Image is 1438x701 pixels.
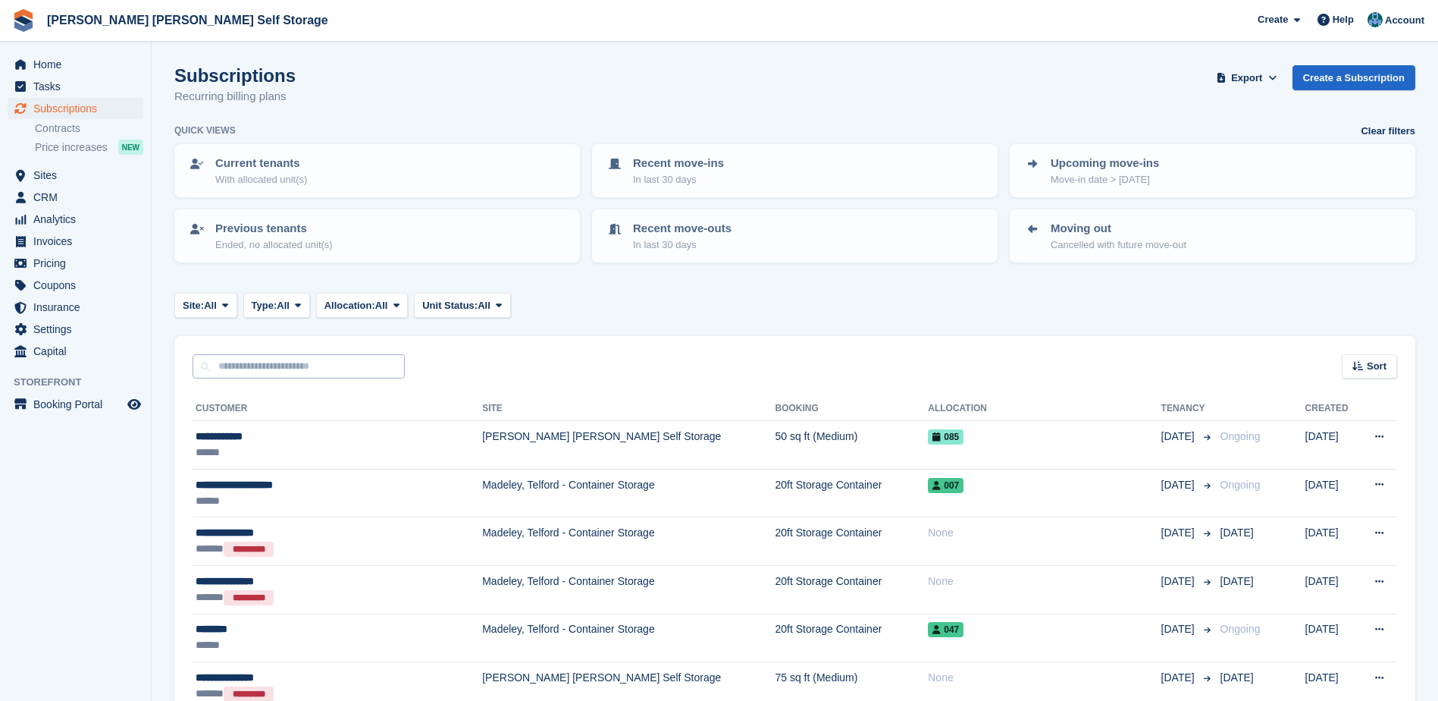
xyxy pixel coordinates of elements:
td: 20ft Storage Container [775,517,928,566]
td: [DATE] [1305,565,1358,614]
th: Site [482,397,775,421]
a: Recent move-ins In last 30 days [594,146,996,196]
td: [DATE] [1305,517,1358,566]
span: Sort [1367,359,1386,374]
span: [DATE] [1161,525,1198,541]
span: Type: [252,298,277,313]
span: [DATE] [1220,575,1254,587]
a: menu [8,394,143,415]
span: Tasks [33,76,124,97]
td: Madeley, Telford - Container Storage [482,565,775,614]
span: All [375,298,388,313]
p: Recent move-ins [633,155,724,172]
td: [DATE] [1305,614,1358,662]
td: 20ft Storage Container [775,565,928,614]
span: [DATE] [1161,429,1198,445]
p: In last 30 days [633,237,732,253]
span: Invoices [33,231,124,252]
span: Pricing [33,253,124,274]
p: In last 30 days [633,172,724,187]
span: 007 [928,478,963,493]
p: Upcoming move-ins [1051,155,1159,172]
h6: Quick views [174,124,236,137]
span: Allocation: [324,298,375,313]
a: Preview store [125,395,143,413]
p: Ended, no allocated unit(s) [215,237,333,253]
span: Help [1333,12,1354,27]
th: Created [1305,397,1358,421]
th: Tenancy [1161,397,1214,421]
span: Booking Portal [33,394,124,415]
span: [DATE] [1220,671,1254,684]
td: 20ft Storage Container [775,469,928,517]
span: 085 [928,429,963,445]
a: menu [8,253,143,274]
span: All [478,298,490,313]
span: CRM [33,187,124,208]
a: Upcoming move-ins Move-in date > [DATE] [1011,146,1414,196]
span: [DATE] [1161,477,1198,493]
span: [DATE] [1220,527,1254,539]
th: Booking [775,397,928,421]
span: Unit Status: [422,298,478,313]
span: [DATE] [1161,670,1198,686]
a: menu [8,54,143,75]
a: menu [8,275,143,296]
button: Export [1214,65,1280,90]
div: None [928,525,1161,541]
a: Previous tenants Ended, no allocated unit(s) [176,211,578,261]
button: Type: All [243,293,310,318]
span: Sites [33,165,124,186]
span: Analytics [33,209,124,230]
p: Move-in date > [DATE] [1051,172,1159,187]
a: menu [8,341,143,362]
p: Recent move-outs [633,220,732,237]
span: All [277,298,290,313]
th: Allocation [928,397,1161,421]
p: Moving out [1051,220,1186,237]
img: Jake Timmins [1368,12,1383,27]
span: Price increases [35,140,108,155]
td: [DATE] [1305,421,1358,470]
td: Madeley, Telford - Container Storage [482,614,775,662]
div: NEW [118,140,143,155]
span: Settings [33,319,124,340]
td: Madeley, Telford - Container Storage [482,469,775,517]
a: Clear filters [1361,124,1415,139]
td: [PERSON_NAME] [PERSON_NAME] Self Storage [482,421,775,470]
th: Customer [193,397,482,421]
a: menu [8,187,143,208]
td: 50 sq ft (Medium) [775,421,928,470]
span: Account [1385,13,1424,28]
div: None [928,670,1161,686]
span: Ongoing [1220,479,1261,491]
span: [DATE] [1161,621,1198,637]
button: Site: All [174,293,237,318]
span: Home [33,54,124,75]
h1: Subscriptions [174,65,296,86]
span: 047 [928,622,963,637]
a: Current tenants With allocated unit(s) [176,146,578,196]
span: Capital [33,341,124,362]
span: Create [1258,12,1288,27]
a: menu [8,319,143,340]
span: Export [1231,71,1262,86]
a: Price increases NEW [35,139,143,156]
span: Insurance [33,297,124,318]
button: Unit Status: All [414,293,510,318]
a: menu [8,76,143,97]
a: menu [8,98,143,119]
span: [DATE] [1161,574,1198,589]
p: Cancelled with future move-out [1051,237,1186,253]
div: None [928,574,1161,589]
a: [PERSON_NAME] [PERSON_NAME] Self Storage [41,8,334,33]
span: All [204,298,217,313]
p: With allocated unit(s) [215,172,307,187]
td: Madeley, Telford - Container Storage [482,517,775,566]
a: menu [8,297,143,318]
span: Ongoing [1220,623,1261,635]
a: Moving out Cancelled with future move-out [1011,211,1414,261]
button: Allocation: All [316,293,409,318]
span: Ongoing [1220,430,1261,442]
span: Storefront [14,375,151,390]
